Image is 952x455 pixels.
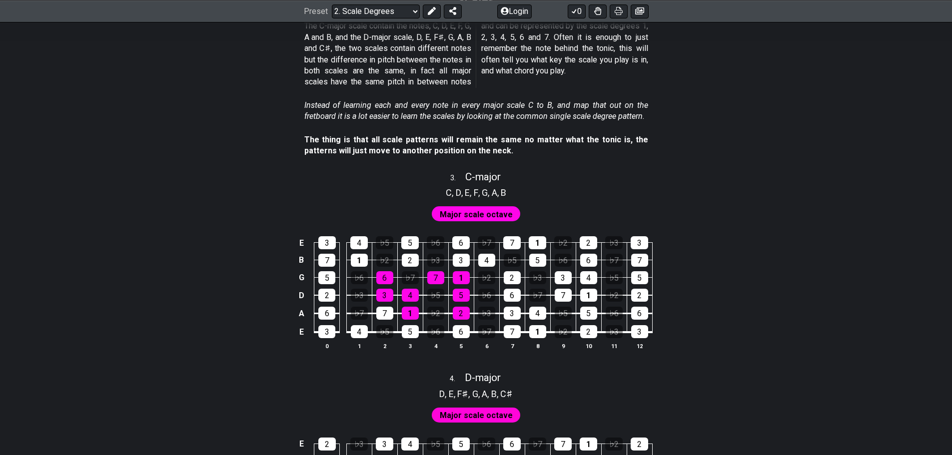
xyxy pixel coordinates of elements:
[427,307,444,320] div: ♭2
[470,186,474,199] span: ,
[478,387,482,401] span: ,
[529,325,546,338] div: 1
[555,289,572,302] div: 7
[465,372,501,384] span: D - major
[580,325,597,338] div: 2
[627,341,652,351] th: 12
[376,271,393,284] div: 6
[472,387,478,401] span: G
[529,438,546,451] div: ♭7
[529,271,546,284] div: ♭3
[580,438,597,451] div: 1
[500,387,513,401] span: C♯
[478,307,495,320] div: ♭3
[423,341,448,351] th: 4
[631,325,648,338] div: 3
[503,236,521,249] div: 7
[555,307,572,320] div: ♭5
[605,438,623,451] div: ♭2
[580,289,597,302] div: 1
[351,289,368,302] div: ♭3
[456,186,461,199] span: D
[488,186,492,199] span: ,
[427,254,444,267] div: ♭3
[504,254,521,267] div: ♭5
[550,341,576,351] th: 9
[295,435,307,453] td: E
[439,387,445,401] span: D
[448,341,474,351] th: 5
[631,438,648,451] div: 2
[555,325,572,338] div: ♭2
[474,341,499,351] th: 6
[606,289,623,302] div: ♭2
[376,307,393,320] div: 7
[427,438,444,451] div: ♭5
[478,289,495,302] div: ♭6
[452,186,456,199] span: ,
[440,408,513,423] span: First enable full edit mode to edit
[606,271,623,284] div: ♭5
[487,387,491,401] span: ,
[295,286,307,304] td: D
[576,341,601,351] th: 10
[295,251,307,269] td: B
[454,387,458,401] span: ,
[503,438,521,451] div: 6
[555,254,572,267] div: ♭6
[318,236,336,249] div: 3
[492,186,497,199] span: A
[504,307,521,320] div: 3
[304,100,648,121] em: Instead of learning each and every note in every major scale C to B, and map that out on the fret...
[453,307,470,320] div: 2
[499,341,525,351] th: 7
[631,4,649,18] button: Create image
[525,341,550,351] th: 8
[474,186,478,199] span: F
[580,236,597,249] div: 2
[631,307,648,320] div: 6
[295,269,307,286] td: G
[295,234,307,252] td: E
[314,341,340,351] th: 0
[350,438,368,451] div: ♭3
[402,254,419,267] div: 2
[554,236,572,249] div: ♭2
[478,325,495,338] div: ♭7
[441,184,511,200] section: Scale pitch classes
[601,341,627,351] th: 11
[376,438,393,451] div: 3
[427,289,444,302] div: ♭5
[449,387,454,401] span: E
[453,289,470,302] div: 5
[318,438,336,451] div: 2
[478,438,495,451] div: ♭6
[351,307,368,320] div: ♭7
[631,271,648,284] div: 5
[351,254,368,267] div: 1
[427,325,444,338] div: ♭6
[568,4,586,18] button: 0
[318,271,335,284] div: 5
[295,304,307,323] td: A
[580,307,597,320] div: 5
[435,385,517,401] section: Scale pitch classes
[606,307,623,320] div: ♭6
[372,341,397,351] th: 2
[482,387,487,401] span: A
[501,186,506,199] span: B
[318,289,335,302] div: 2
[631,236,648,249] div: 3
[504,289,521,302] div: 6
[631,289,648,302] div: 2
[461,186,465,199] span: ,
[452,438,470,451] div: 5
[401,438,419,451] div: 4
[402,289,419,302] div: 4
[482,186,488,199] span: G
[318,325,335,338] div: 3
[504,325,521,338] div: 7
[402,307,419,320] div: 1
[452,236,470,249] div: 6
[554,438,572,451] div: 7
